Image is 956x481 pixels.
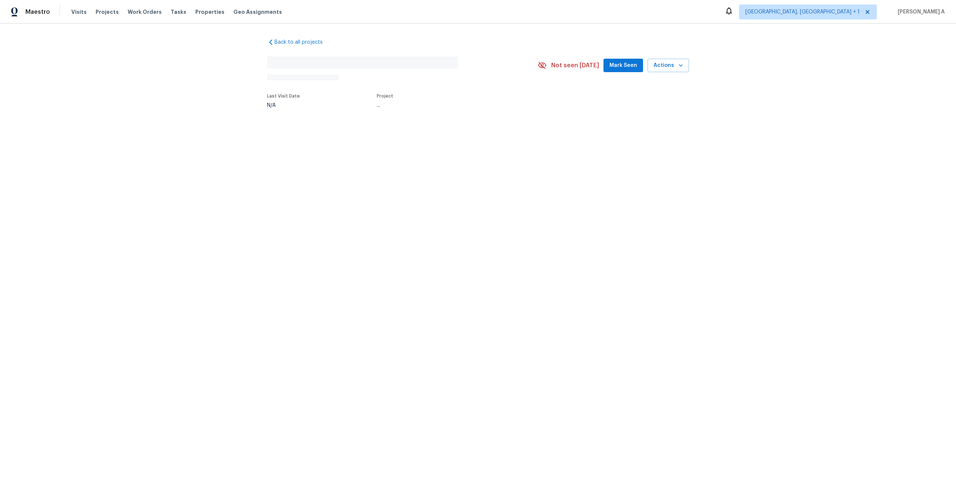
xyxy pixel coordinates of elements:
span: Properties [195,8,224,16]
button: Mark Seen [603,59,643,73]
span: Work Orders [128,8,162,16]
span: Project [377,94,393,98]
span: Geo Assignments [233,8,282,16]
span: Visits [71,8,87,16]
span: Tasks [171,9,186,15]
span: [GEOGRAPHIC_DATA], [GEOGRAPHIC_DATA] + 1 [745,8,860,16]
span: Mark Seen [609,61,637,70]
span: Maestro [25,8,50,16]
span: [PERSON_NAME] A [895,8,945,16]
a: Back to all projects [267,38,339,46]
span: Actions [654,61,683,70]
div: N/A [267,103,300,108]
span: Projects [96,8,119,16]
div: ... [377,103,520,108]
button: Actions [648,59,689,73]
span: Last Visit Date [267,94,300,98]
span: Not seen [DATE] [551,62,599,69]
